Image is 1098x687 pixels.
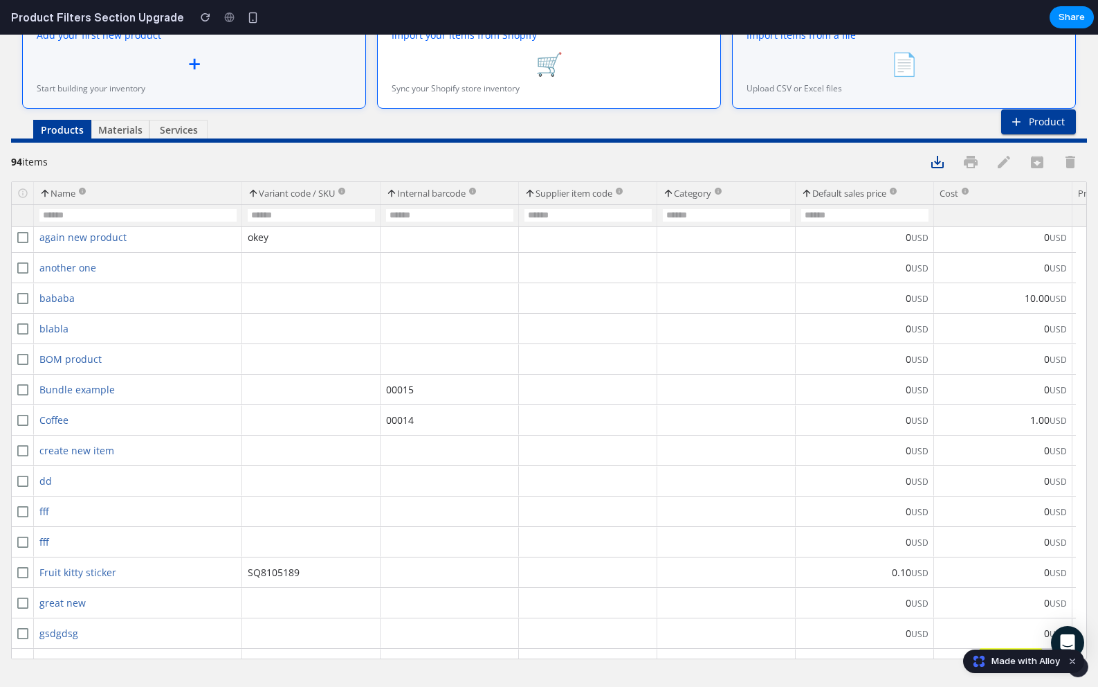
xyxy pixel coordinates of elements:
span: Materials [100,87,140,105]
button: Dismiss watermark [1064,653,1081,670]
a: fff [39,493,237,521]
a: create new item [39,402,237,430]
span: USD [911,502,928,514]
p: Product [1029,80,1065,96]
span: USD [1050,350,1067,362]
div: 0 [906,623,911,636]
a: blabla [39,280,237,308]
div: 0 [1044,623,1050,636]
span: Services [158,87,199,105]
div: 0 [1044,196,1050,209]
button: Demo Data [979,614,1043,639]
span: USD [1050,319,1067,331]
span: Delete... [1054,120,1087,133]
span: USD [1050,289,1067,301]
span: USD [911,380,928,392]
div: 0 [906,226,911,240]
span: USD [911,258,928,270]
div: 0 [1044,501,1050,514]
span: USD [1050,533,1067,544]
span: USD [911,411,928,422]
a: dd [39,432,237,461]
span: USD [911,533,928,544]
a: 00014 [386,371,513,400]
div: 0 [906,379,911,392]
span: Internal barcode [397,152,466,165]
div: 0 [1044,318,1050,331]
div: 0 [1044,409,1050,422]
span: USD [1050,197,1067,209]
span: USD [1050,472,1067,483]
a: another one [39,219,237,247]
span: Supplier item code [536,152,612,165]
span: Name [51,152,75,165]
a: Bundle example [39,341,237,369]
a: great new [39,554,237,582]
div: 0 [1044,531,1050,544]
span: USD [911,594,928,605]
div: 0 [906,287,911,301]
div: 🛒 [392,13,706,45]
div: 0 [906,318,911,331]
button: Share [1050,6,1094,28]
span: USD [1050,563,1067,575]
span: Share [1059,10,1085,24]
span: USD [911,472,928,483]
strong: 94 [11,121,22,134]
div: 1.00 [1030,379,1050,392]
span: USD [1050,258,1067,270]
a: 00015 [386,341,513,369]
span: Export... [921,120,954,133]
a: bababa [39,249,237,278]
div: 0 [1044,592,1050,605]
a: Made with Alloy [964,654,1061,668]
span: USD [1050,502,1067,514]
span: Edit... [987,120,1021,133]
span: USD [1050,411,1067,422]
div: 0 [1044,562,1050,575]
span: Category [674,152,711,165]
span: Cost [940,152,958,165]
a: Coffee [39,371,237,400]
a: BOM product [39,310,237,339]
span: Default sales price [812,152,886,165]
a: gsdgdsg [39,585,237,613]
span: USD [1050,228,1067,240]
div: 10.00 [1025,257,1050,270]
span: Archive... [1021,120,1054,133]
button: Product [1001,75,1076,100]
span: USD [1050,441,1067,453]
span: Variant code / SKU [259,152,335,165]
span: USD [911,228,928,240]
span: Products [42,87,82,105]
div: Upload CSV or Excel files [747,48,1061,60]
div: 📄 [747,13,1061,45]
a: H [39,615,237,643]
div: 0 [906,348,911,362]
span: USD [911,563,928,575]
div: 0 [1044,440,1050,453]
div: 0 [1044,287,1050,301]
div: 0 [906,470,911,483]
div: 0 [906,501,911,514]
span: USD [911,289,928,301]
a: fff [39,463,237,491]
a: again new product [39,188,237,217]
span: USD [911,350,928,362]
div: Start building your inventory [37,48,351,60]
div: 0 [1044,226,1050,240]
div: 0 [906,196,911,209]
span: Made with Alloy [991,654,1060,668]
div: + [37,13,351,45]
h2: Product Filters Section Upgrade [6,9,184,26]
div: Sync your Shopify store inventory [392,48,706,60]
a: Fruit kitty sticker [39,524,237,552]
div: 0 [906,562,911,575]
a: SQ8105189 [248,524,375,552]
span: USD [1050,594,1067,605]
div: 0 [906,257,911,270]
span: Demo Data [985,618,1037,635]
span: USD [1050,380,1067,392]
a: okey [248,188,375,217]
div: 0 [906,409,911,422]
